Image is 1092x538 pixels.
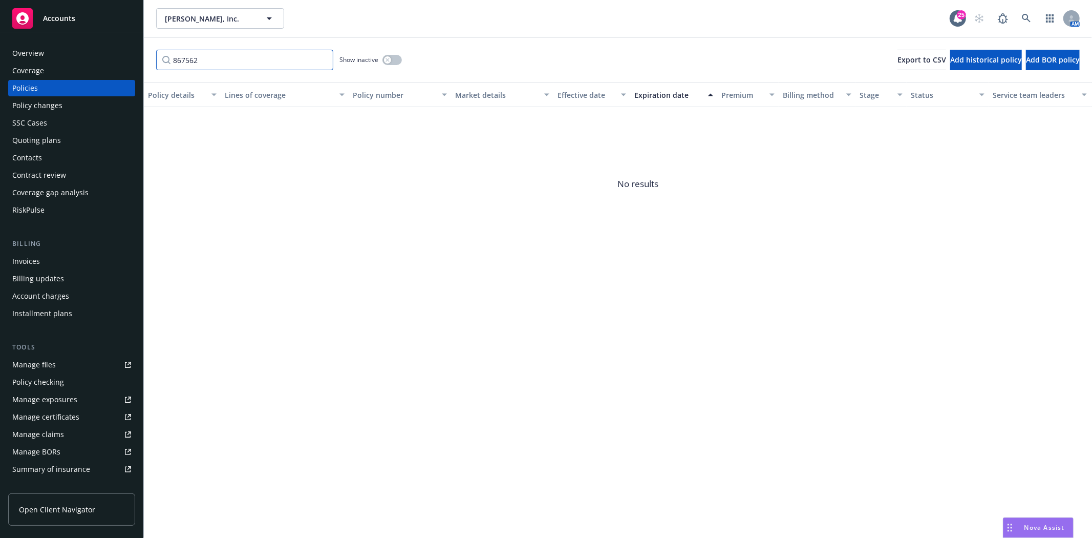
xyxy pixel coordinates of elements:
[8,202,135,218] a: RiskPulse
[144,82,221,107] button: Policy details
[993,8,1013,29] a: Report a Bug
[12,391,77,408] div: Manage exposures
[12,202,45,218] div: RiskPulse
[8,461,135,478] a: Summary of insurance
[8,239,135,249] div: Billing
[19,504,95,515] span: Open Client Navigator
[989,82,1091,107] button: Service team leaders
[8,80,135,96] a: Policies
[165,13,253,24] span: [PERSON_NAME], Inc.
[717,82,779,107] button: Premium
[783,90,840,100] div: Billing method
[634,90,702,100] div: Expiration date
[1040,8,1060,29] a: Switch app
[8,342,135,353] div: Tools
[12,288,69,304] div: Account charges
[12,305,72,322] div: Installment plans
[1026,50,1080,70] button: Add BOR policy
[8,97,135,114] a: Policy changes
[8,253,135,270] a: Invoices
[8,426,135,443] a: Manage claims
[12,357,56,373] div: Manage files
[553,82,630,107] button: Effective date
[8,409,135,425] a: Manage certificates
[156,50,333,70] input: Filter by keyword...
[12,45,44,61] div: Overview
[8,305,135,322] a: Installment plans
[12,115,47,131] div: SSC Cases
[12,409,79,425] div: Manage certificates
[779,82,855,107] button: Billing method
[1024,523,1065,532] span: Nova Assist
[8,357,135,373] a: Manage files
[8,4,135,33] a: Accounts
[8,444,135,460] a: Manage BORs
[451,82,553,107] button: Market details
[993,90,1076,100] div: Service team leaders
[957,9,966,18] div: 25
[897,55,946,65] span: Export to CSV
[12,150,42,166] div: Contacts
[860,90,891,100] div: Stage
[950,55,1022,65] span: Add historical policy
[455,90,538,100] div: Market details
[1003,518,1074,538] button: Nova Assist
[8,184,135,201] a: Coverage gap analysis
[558,90,615,100] div: Effective date
[721,90,763,100] div: Premium
[969,8,990,29] a: Start snowing
[1026,55,1080,65] span: Add BOR policy
[12,132,61,149] div: Quoting plans
[8,288,135,304] a: Account charges
[156,8,284,29] button: [PERSON_NAME], Inc.
[8,374,135,390] a: Policy checking
[855,82,907,107] button: Stage
[12,253,40,270] div: Invoices
[225,90,333,100] div: Lines of coverage
[1016,8,1037,29] a: Search
[950,50,1022,70] button: Add historical policy
[148,90,205,100] div: Policy details
[339,55,378,64] span: Show inactive
[12,184,89,201] div: Coverage gap analysis
[12,63,44,79] div: Coverage
[12,426,64,443] div: Manage claims
[8,150,135,166] a: Contacts
[897,50,946,70] button: Export to CSV
[221,82,349,107] button: Lines of coverage
[8,391,135,408] a: Manage exposures
[12,80,38,96] div: Policies
[12,461,90,478] div: Summary of insurance
[12,97,62,114] div: Policy changes
[12,444,60,460] div: Manage BORs
[12,167,66,183] div: Contract review
[8,132,135,149] a: Quoting plans
[911,90,973,100] div: Status
[8,167,135,183] a: Contract review
[1003,518,1016,537] div: Drag to move
[907,82,989,107] button: Status
[8,271,135,287] a: Billing updates
[43,14,75,23] span: Accounts
[630,82,717,107] button: Expiration date
[8,115,135,131] a: SSC Cases
[12,271,64,287] div: Billing updates
[353,90,436,100] div: Policy number
[349,82,451,107] button: Policy number
[12,374,64,390] div: Policy checking
[8,45,135,61] a: Overview
[8,63,135,79] a: Coverage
